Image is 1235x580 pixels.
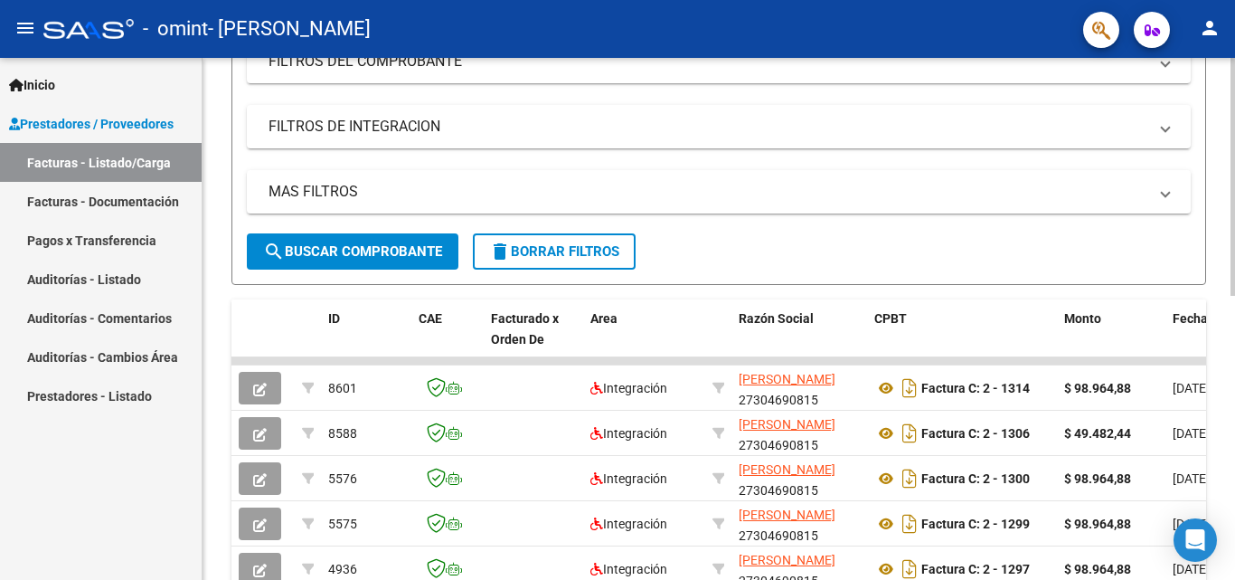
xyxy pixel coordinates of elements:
span: 8588 [328,426,357,441]
span: 5576 [328,471,357,486]
span: Borrar Filtros [489,243,619,260]
div: Open Intercom Messenger [1174,518,1217,562]
span: Inicio [9,75,55,95]
span: Buscar Comprobante [263,243,442,260]
span: Monto [1064,311,1101,326]
span: ID [328,311,340,326]
span: 5575 [328,517,357,531]
span: [PERSON_NAME] [739,417,835,432]
span: [DATE] [1173,426,1210,441]
span: Integración [590,562,667,576]
span: 4936 [328,562,357,576]
mat-panel-title: FILTROS DE INTEGRACION [269,117,1147,137]
button: Borrar Filtros [473,233,636,270]
span: Razón Social [739,311,814,326]
strong: $ 98.964,88 [1064,517,1131,531]
span: Area [590,311,617,326]
mat-icon: menu [14,17,36,39]
i: Descargar documento [898,374,921,403]
datatable-header-cell: Facturado x Orden De [484,300,583,379]
span: [PERSON_NAME] [739,508,835,522]
span: [PERSON_NAME] [739,462,835,477]
span: [DATE] [1173,471,1210,486]
strong: Factura C: 2 - 1314 [921,381,1030,395]
mat-expansion-panel-header: FILTROS DEL COMPROBANTE [247,40,1191,83]
div: 27304690815 [739,414,860,452]
strong: $ 98.964,88 [1064,471,1131,486]
mat-icon: search [263,241,285,262]
span: Integración [590,426,667,441]
span: Integración [590,381,667,395]
mat-icon: person [1199,17,1221,39]
span: - omint [143,9,208,49]
datatable-header-cell: Razón Social [731,300,867,379]
span: - [PERSON_NAME] [208,9,371,49]
div: 27304690815 [739,505,860,543]
datatable-header-cell: ID [321,300,411,379]
i: Descargar documento [898,464,921,493]
span: Prestadores / Proveedores [9,114,174,134]
span: [DATE] [1173,562,1210,576]
strong: Factura C: 2 - 1297 [921,562,1030,576]
span: 8601 [328,381,357,395]
mat-expansion-panel-header: FILTROS DE INTEGRACION [247,105,1191,148]
datatable-header-cell: Monto [1057,300,1165,379]
span: Integración [590,517,667,531]
strong: $ 49.482,44 [1064,426,1131,441]
button: Buscar Comprobante [247,233,458,270]
datatable-header-cell: Area [583,300,705,379]
span: Facturado x Orden De [491,311,559,347]
strong: Factura C: 2 - 1306 [921,426,1030,441]
mat-icon: delete [489,241,511,262]
span: CPBT [874,311,907,326]
mat-panel-title: MAS FILTROS [269,182,1147,202]
strong: $ 98.964,88 [1064,562,1131,576]
i: Descargar documento [898,419,921,448]
strong: Factura C: 2 - 1299 [921,517,1030,531]
mat-panel-title: FILTROS DEL COMPROBANTE [269,52,1147,71]
datatable-header-cell: CAE [411,300,484,379]
span: [DATE] [1173,517,1210,531]
div: 27304690815 [739,460,860,498]
span: Integración [590,471,667,486]
strong: Factura C: 2 - 1300 [921,471,1030,486]
mat-expansion-panel-header: MAS FILTROS [247,170,1191,214]
span: [PERSON_NAME] [739,372,835,386]
span: [DATE] [1173,381,1210,395]
strong: $ 98.964,88 [1064,381,1131,395]
i: Descargar documento [898,509,921,538]
div: 27304690815 [739,369,860,407]
span: [PERSON_NAME] [739,553,835,567]
datatable-header-cell: CPBT [867,300,1057,379]
span: CAE [419,311,442,326]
